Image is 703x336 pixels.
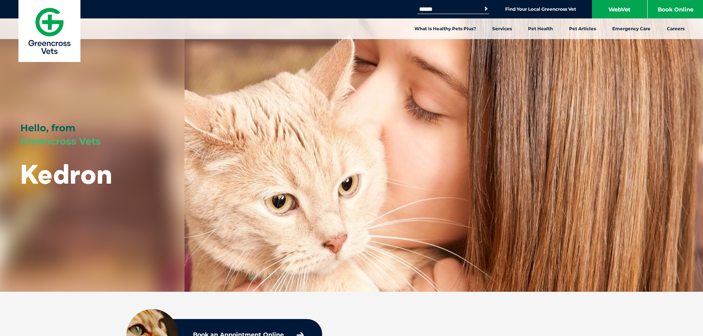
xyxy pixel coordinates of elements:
[406,18,484,39] a: What is Healthy Pets Plus?
[20,159,112,188] h1: Kedron
[20,122,75,134] span: Hello, from
[604,18,659,39] a: Emergency Care
[520,18,561,39] a: Pet Health
[20,135,101,147] span: Greencross Vets
[659,18,693,39] a: Careers
[482,5,490,13] button: Search
[505,6,576,12] a: Find Your Local Greencross Vet
[484,18,520,39] a: Services
[561,18,604,39] a: Pet Articles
